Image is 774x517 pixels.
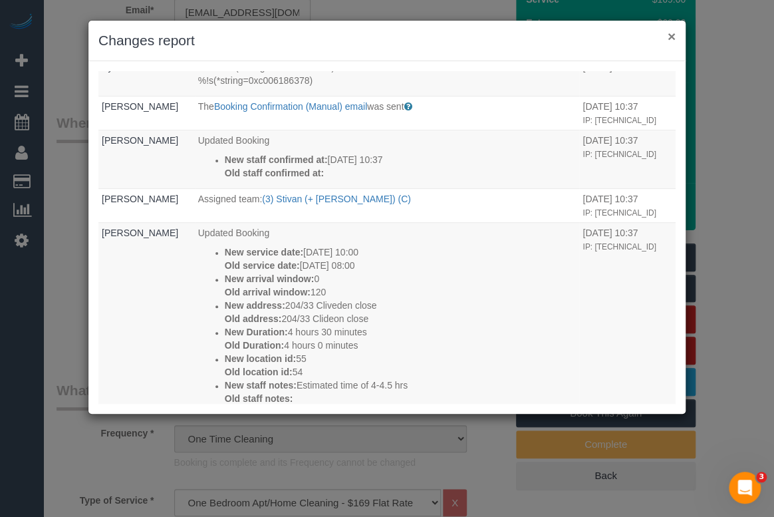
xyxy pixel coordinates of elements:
[195,57,580,96] td: What
[225,154,328,165] strong: New staff confirmed at:
[579,96,676,130] td: When
[225,380,297,391] strong: New staff notes:
[225,340,284,351] strong: Old Duration:
[225,353,296,364] strong: New location id:
[582,242,656,252] small: IP: [TECHNICAL_ID]
[214,101,367,112] a: Booking Confirmation (Manual) email
[225,247,303,258] strong: New service date:
[198,135,269,146] span: Updated Booking
[225,153,577,166] p: [DATE] 10:37
[198,194,263,204] span: Assigned team:
[102,228,178,238] a: [PERSON_NAME]
[102,194,178,204] a: [PERSON_NAME]
[98,57,195,96] td: Who
[225,352,577,365] p: 55
[225,367,293,377] strong: Old location id:
[225,339,577,352] p: 4 hours 0 minutes
[102,135,178,146] a: [PERSON_NAME]
[88,21,686,414] sui-modal: Changes report
[195,130,580,189] td: What
[225,272,577,285] p: 0
[98,130,195,189] td: Who
[195,223,580,415] td: What
[582,208,656,218] small: IP: [TECHNICAL_ID]
[102,62,133,73] a: System
[262,194,411,204] a: (3) Stivan (+ [PERSON_NAME]) (C)
[225,168,324,178] strong: Old staff confirmed at:
[98,189,195,223] td: Who
[225,285,577,299] p: 120
[225,325,577,339] p: 4 hours 30 minutes
[225,327,288,337] strong: New Duration:
[98,31,676,51] h3: Changes report
[198,228,269,238] span: Updated Booking
[729,472,761,504] iframe: Intercom live chat
[225,312,577,325] p: 204/33 Clideon close
[198,101,214,112] span: The
[582,150,656,159] small: IP: [TECHNICAL_ID]
[756,472,767,482] span: 3
[102,101,178,112] a: [PERSON_NAME]
[225,273,315,284] strong: New arrival window:
[668,29,676,43] button: ×
[225,393,293,404] strong: Old staff notes:
[198,62,467,86] span: The "%!s(*string=0xc006186330)" email could not be delivered to %!s(*string=0xc006186378)
[225,260,300,271] strong: Old service date:
[579,223,676,415] td: When
[225,379,577,392] p: Estimated time of 4-4.5 hrs
[225,313,282,324] strong: Old address:
[98,96,195,130] td: Who
[225,299,577,312] p: 204/33 Cliveden close
[195,96,580,130] td: What
[98,223,195,415] td: Who
[195,189,580,223] td: What
[582,116,656,125] small: IP: [TECHNICAL_ID]
[367,101,404,112] span: was sent
[225,246,577,259] p: [DATE] 10:00
[579,189,676,223] td: When
[225,300,285,311] strong: New address:
[225,365,577,379] p: 54
[225,259,577,272] p: [DATE] 08:00
[579,57,676,96] td: When
[225,287,311,297] strong: Old arrival window:
[579,130,676,189] td: When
